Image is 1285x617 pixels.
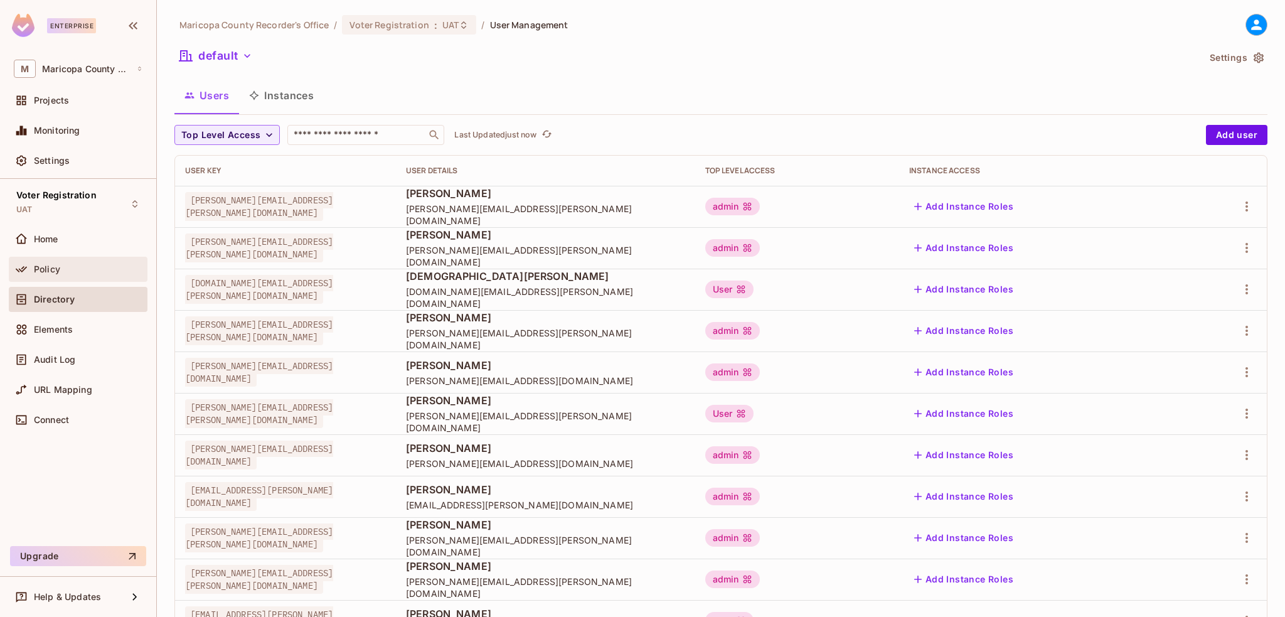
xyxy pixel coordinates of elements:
p: Last Updated just now [454,130,536,140]
div: Instance Access [909,166,1170,176]
button: Add Instance Roles [909,196,1018,217]
span: [PERSON_NAME][EMAIL_ADDRESS][PERSON_NAME][DOMAIN_NAME] [185,565,333,594]
span: [PERSON_NAME] [406,559,685,573]
div: Enterprise [47,18,96,33]
span: [PERSON_NAME] [406,186,685,200]
div: User [705,281,754,298]
div: admin [705,488,760,505]
span: Directory [34,294,75,304]
div: User [705,405,754,422]
button: default [174,46,257,66]
span: [PERSON_NAME] [406,483,685,496]
span: UAT [16,205,32,215]
span: [PERSON_NAME][EMAIL_ADDRESS][PERSON_NAME][DOMAIN_NAME] [406,534,685,558]
span: User Management [490,19,568,31]
span: Monitoring [34,126,80,136]
button: Add Instance Roles [909,445,1018,465]
span: [PERSON_NAME] [406,441,685,455]
span: UAT [442,19,459,31]
div: admin [705,571,760,588]
div: admin [705,198,760,215]
span: [PERSON_NAME] [406,358,685,372]
div: admin [705,529,760,547]
div: Top Level Access [705,166,889,176]
span: [DOMAIN_NAME][EMAIL_ADDRESS][PERSON_NAME][DOMAIN_NAME] [406,286,685,309]
span: [PERSON_NAME][EMAIL_ADDRESS][PERSON_NAME][DOMAIN_NAME] [406,410,685,434]
span: Click to refresh data [536,127,554,142]
span: refresh [541,129,552,141]
div: User Details [406,166,685,176]
span: [PERSON_NAME][EMAIL_ADDRESS][PERSON_NAME][DOMAIN_NAME] [185,192,333,221]
span: [PERSON_NAME][EMAIL_ADDRESS][DOMAIN_NAME] [185,441,333,469]
span: [PERSON_NAME][EMAIL_ADDRESS][PERSON_NAME][DOMAIN_NAME] [406,244,685,268]
span: [EMAIL_ADDRESS][PERSON_NAME][DOMAIN_NAME] [185,482,333,511]
button: Add Instance Roles [909,238,1018,258]
button: Users [174,80,239,111]
span: Top Level Access [181,127,260,143]
button: Add Instance Roles [909,528,1018,548]
span: [PERSON_NAME][EMAIL_ADDRESS][PERSON_NAME][DOMAIN_NAME] [185,523,333,552]
span: [PERSON_NAME][EMAIL_ADDRESS][DOMAIN_NAME] [185,358,333,387]
button: Add Instance Roles [909,321,1018,341]
div: admin [705,363,760,381]
div: admin [705,446,760,464]
span: [PERSON_NAME][EMAIL_ADDRESS][PERSON_NAME][DOMAIN_NAME] [185,233,333,262]
span: [PERSON_NAME][EMAIL_ADDRESS][PERSON_NAME][DOMAIN_NAME] [406,576,685,599]
span: Elements [34,325,73,335]
span: Help & Updates [34,592,101,602]
button: Settings [1205,48,1267,68]
span: the active workspace [179,19,329,31]
button: Upgrade [10,546,146,566]
span: [PERSON_NAME][EMAIL_ADDRESS][PERSON_NAME][DOMAIN_NAME] [406,203,685,227]
button: Add Instance Roles [909,279,1018,299]
span: M [14,60,36,78]
span: [PERSON_NAME] [406,518,685,532]
button: Instances [239,80,324,111]
span: [PERSON_NAME][EMAIL_ADDRESS][PERSON_NAME][DOMAIN_NAME] [406,327,685,351]
li: / [334,19,337,31]
span: [PERSON_NAME][EMAIL_ADDRESS][PERSON_NAME][DOMAIN_NAME] [185,399,333,428]
span: [PERSON_NAME][EMAIL_ADDRESS][DOMAIN_NAME] [406,375,685,387]
span: Audit Log [34,355,75,365]
span: : [434,20,438,30]
span: Connect [34,415,69,425]
span: [PERSON_NAME] [406,228,685,242]
button: Add user [1206,125,1267,145]
span: [DOMAIN_NAME][EMAIL_ADDRESS][PERSON_NAME][DOMAIN_NAME] [185,275,333,304]
span: [DEMOGRAPHIC_DATA][PERSON_NAME] [406,269,685,283]
button: Add Instance Roles [909,569,1018,589]
button: Add Instance Roles [909,362,1018,382]
span: [PERSON_NAME][EMAIL_ADDRESS][DOMAIN_NAME] [406,458,685,469]
div: User Key [185,166,386,176]
span: URL Mapping [34,385,92,395]
span: [EMAIL_ADDRESS][PERSON_NAME][DOMAIN_NAME] [406,499,685,511]
li: / [481,19,484,31]
button: Add Instance Roles [909,486,1018,507]
span: Workspace: Maricopa County Recorder's Office [42,64,130,74]
span: [PERSON_NAME][EMAIL_ADDRESS][PERSON_NAME][DOMAIN_NAME] [185,316,333,345]
div: admin [705,239,760,257]
span: Voter Registration [349,19,429,31]
button: Top Level Access [174,125,280,145]
button: Add Instance Roles [909,404,1018,424]
span: [PERSON_NAME] [406,311,685,325]
div: admin [705,322,760,340]
span: Voter Registration [16,190,97,200]
span: Home [34,234,58,244]
span: Policy [34,264,60,274]
span: Projects [34,95,69,105]
button: refresh [539,127,554,142]
span: [PERSON_NAME] [406,394,685,407]
span: Settings [34,156,70,166]
img: SReyMgAAAABJRU5ErkJggg== [12,14,35,37]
